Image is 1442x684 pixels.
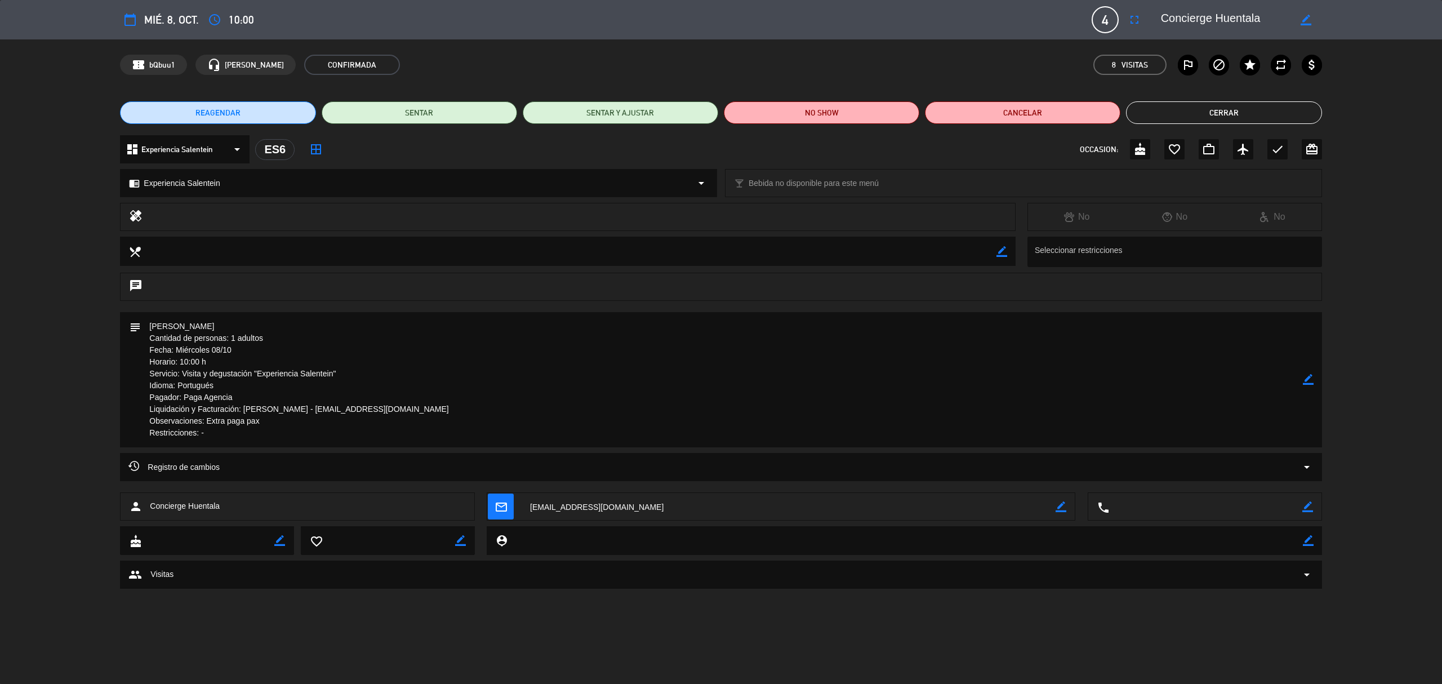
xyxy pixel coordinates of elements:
div: ES6 [255,139,295,160]
i: border_color [1056,501,1066,512]
span: CONFIRMADA [304,55,400,75]
span: arrow_drop_down [1300,568,1314,581]
i: repeat [1274,58,1288,72]
i: outlined_flag [1181,58,1195,72]
i: chat [129,279,143,295]
i: healing [129,209,143,225]
i: calendar_today [123,13,137,26]
i: local_bar [734,178,745,189]
button: Cerrar [1126,101,1321,124]
i: mail_outline [495,500,507,513]
i: access_time [208,13,221,26]
button: access_time [204,10,225,30]
span: OCCASION: [1080,143,1118,156]
span: Concierge Huentala [150,500,220,513]
button: SENTAR Y AJUSTAR [523,101,718,124]
span: bQbuu1 [149,59,175,72]
i: chrome_reader_mode [129,178,140,189]
span: Experiencia Salentein [141,143,213,156]
button: fullscreen [1124,10,1145,30]
span: REAGENDAR [195,107,241,119]
i: subject [128,321,141,333]
i: check [1271,143,1284,156]
i: dashboard [126,143,139,156]
span: 4 [1092,6,1119,33]
i: arrow_drop_down [230,143,244,156]
i: border_color [274,535,285,546]
i: block [1212,58,1226,72]
i: border_color [455,535,466,546]
span: [PERSON_NAME] [225,59,284,72]
i: star [1243,58,1257,72]
i: headset_mic [207,58,221,72]
i: border_all [309,143,323,156]
i: favorite_border [1168,143,1181,156]
i: card_giftcard [1305,143,1319,156]
span: Visitas [150,568,173,581]
i: local_dining [128,245,141,257]
i: cake [129,535,141,547]
span: Bebida no disponible para este menú [749,177,879,190]
span: confirmation_number [132,58,145,72]
i: arrow_drop_down [1300,460,1314,474]
i: border_color [996,246,1007,257]
span: 10:00 [229,11,254,29]
i: attach_money [1305,58,1319,72]
i: arrow_drop_down [695,176,708,190]
em: Visitas [1121,59,1148,72]
i: person_pin [495,534,508,547]
button: SENTAR [322,101,517,124]
span: group [128,568,142,581]
div: No [1028,210,1126,224]
i: person [129,500,143,513]
button: Cancelar [925,101,1120,124]
i: border_color [1302,501,1313,512]
div: No [1126,210,1224,224]
i: border_color [1303,374,1314,385]
i: border_color [1301,15,1311,25]
i: border_color [1303,535,1314,546]
button: calendar_today [120,10,140,30]
i: cake [1133,143,1147,156]
i: fullscreen [1128,13,1141,26]
span: 8 [1112,59,1116,72]
i: local_phone [1097,501,1109,513]
span: mié. 8, oct. [144,11,199,29]
span: Registro de cambios [128,460,220,474]
button: REAGENDAR [120,101,315,124]
div: No [1223,210,1321,224]
i: favorite_border [310,535,322,547]
i: airplanemode_active [1236,143,1250,156]
i: work_outline [1202,143,1216,156]
button: NO SHOW [724,101,919,124]
span: Experiencia Salentein [144,177,220,190]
